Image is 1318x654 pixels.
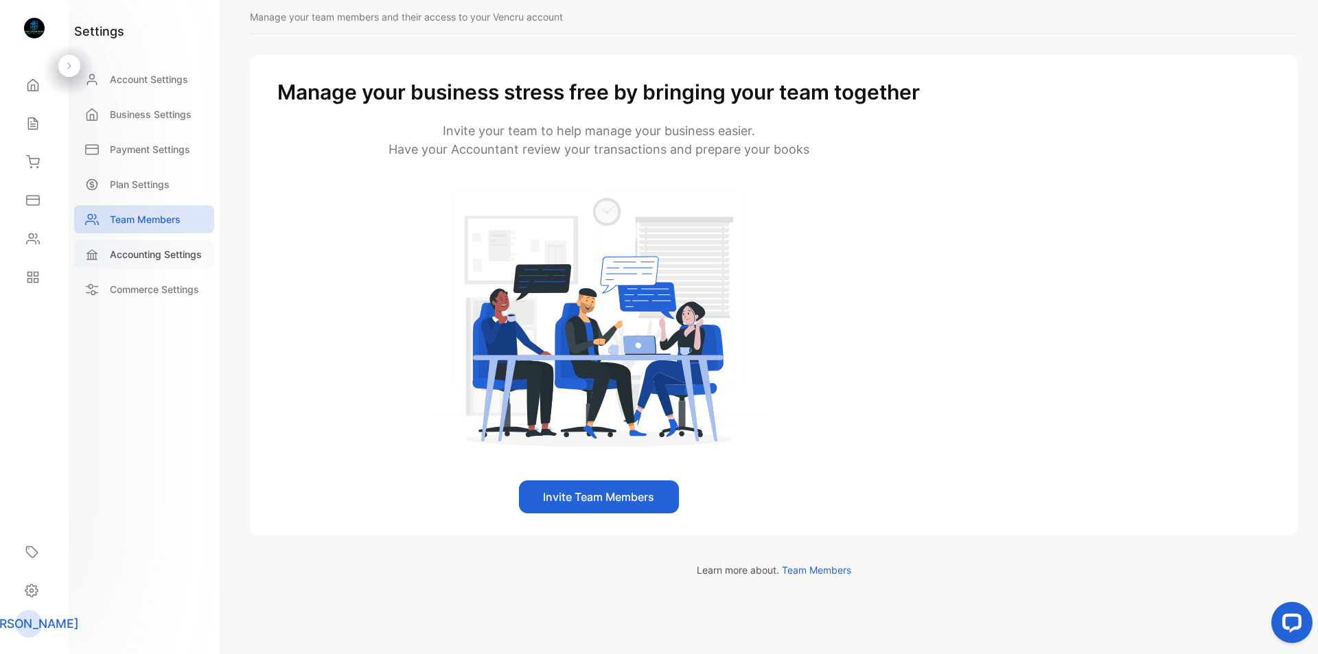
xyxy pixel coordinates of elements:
[277,121,920,159] p: Invite your team to help manage your business easier. Have your Accountant review your transactio...
[110,212,181,226] p: Team Members
[110,282,199,296] p: Commerce Settings
[250,10,1297,24] p: Manage your team members and their access to your Vencru account
[74,100,214,128] a: Business Settings
[110,177,170,191] p: Plan Settings
[110,107,192,121] p: Business Settings
[74,65,214,93] a: Account Settings
[74,205,214,233] a: Team Members
[110,142,190,156] p: Payment Settings
[110,72,188,86] p: Account Settings
[1260,596,1318,654] iframe: LiveChat chat widget
[277,77,920,108] h1: Manage your business stress free by bringing your team together
[74,170,214,198] a: Plan Settings
[74,22,124,40] h1: settings
[782,564,851,576] span: Team Members
[110,247,202,261] p: Accounting Settings
[250,563,1297,577] p: Learn more about.
[74,135,214,163] a: Payment Settings
[519,480,679,513] button: Invite Team Members
[24,18,45,38] img: logo
[74,240,214,268] a: Accounting Settings
[74,275,214,303] a: Commerce Settings
[427,191,771,447] img: Icon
